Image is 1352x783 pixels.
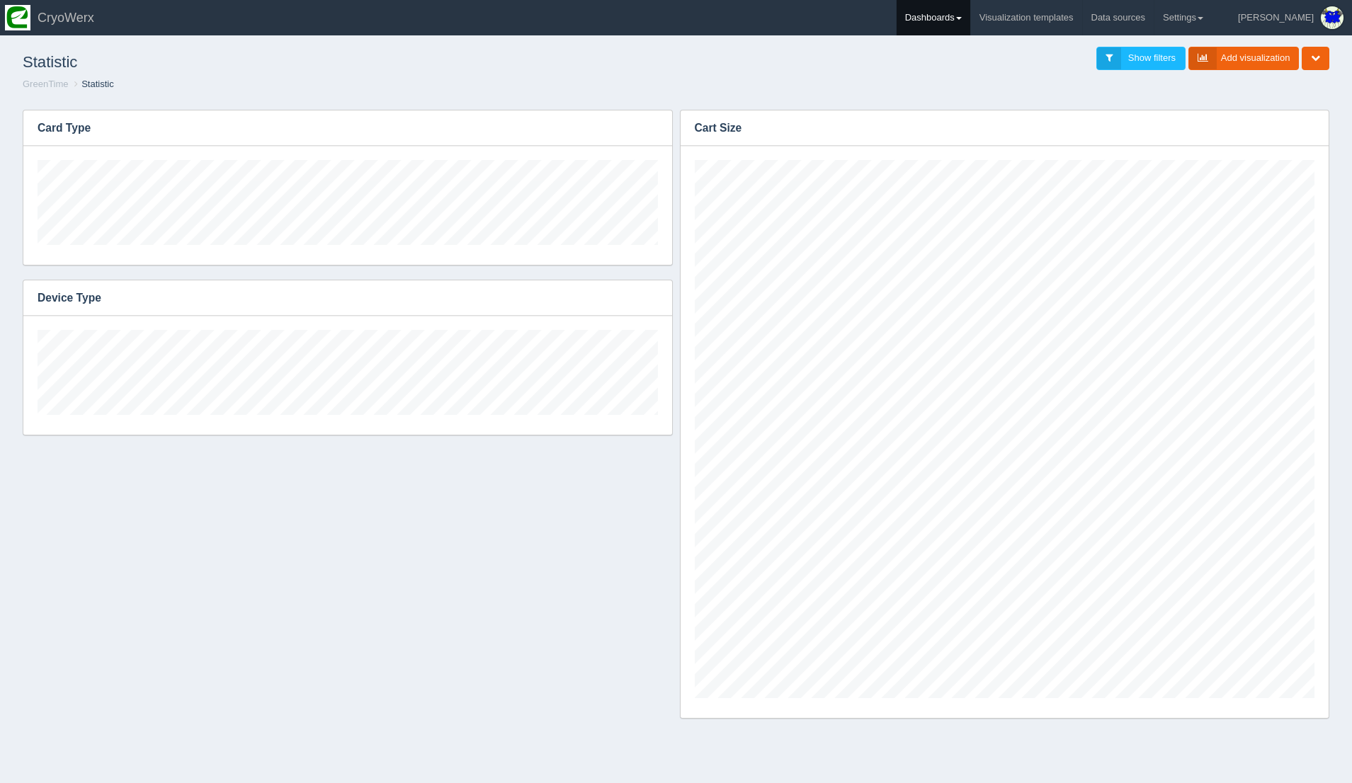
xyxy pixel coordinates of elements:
[1096,47,1186,70] a: Show filters
[1321,6,1344,29] img: Profile Picture
[23,280,651,316] h3: Device Type
[681,110,1308,146] h3: Cart Size
[71,78,114,91] li: Statistic
[1238,4,1314,32] div: [PERSON_NAME]
[5,5,30,30] img: so2zg2bv3y2ub16hxtjr.png
[1188,47,1300,70] a: Add visualization
[23,79,69,89] a: GreenTime
[1128,52,1176,63] span: Show filters
[38,11,94,25] span: CryoWerx
[23,110,651,146] h3: Card Type
[23,47,676,78] h1: Statistic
